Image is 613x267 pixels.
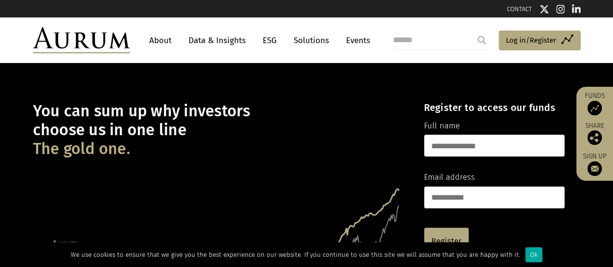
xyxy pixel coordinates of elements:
[539,4,549,14] img: Twitter icon
[424,102,565,113] h4: Register to access our funds
[33,27,130,53] img: Aurum
[587,101,602,115] img: Access Funds
[499,31,581,51] a: Log in/Register
[258,31,282,49] a: ESG
[33,102,407,158] h1: You can sum up why investors choose us in one line
[556,4,565,14] img: Instagram icon
[424,228,469,255] a: Register
[506,34,556,46] span: Log in/Register
[581,92,608,115] a: Funds
[472,31,491,50] input: Submit
[507,5,532,13] a: CONTACT
[581,152,608,176] a: Sign up
[587,130,602,145] img: Share this post
[341,31,370,49] a: Events
[52,239,78,249] tspan: Aurum
[289,31,334,49] a: Solutions
[424,120,460,132] label: Full name
[33,140,130,158] span: The gold one.
[144,31,176,49] a: About
[572,4,581,14] img: Linkedin icon
[525,247,542,262] div: Ok
[184,31,251,49] a: Data & Insights
[424,171,475,184] label: Email address
[581,123,608,145] div: Share
[587,161,602,176] img: Sign up to our newsletter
